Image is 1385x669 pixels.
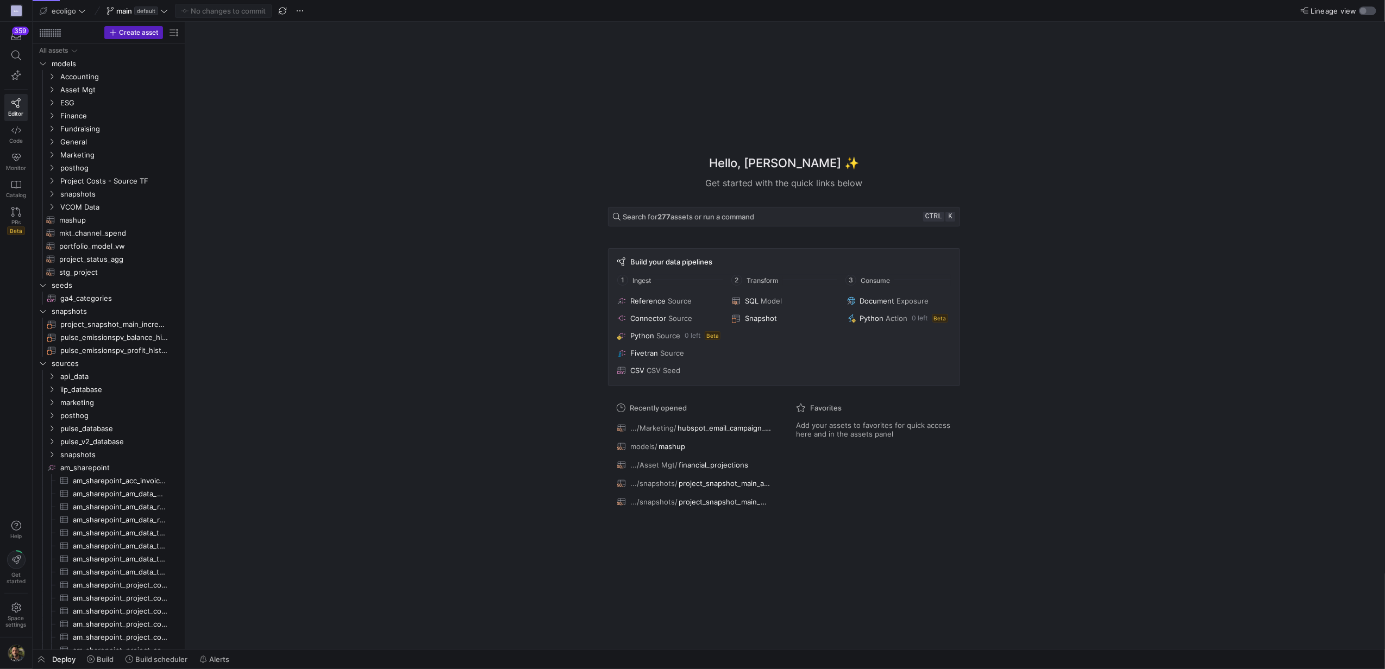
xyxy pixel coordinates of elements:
a: am_sharepoint_project_costs_aar_detail​​​​​​​​​ [37,578,180,591]
div: Press SPACE to select this row. [37,461,180,474]
span: Source [668,296,692,305]
div: Press SPACE to select this row. [37,565,180,578]
button: .../Marketing/hubspot_email_campaign_events [615,421,774,435]
span: Connector [630,314,666,323]
span: Build scheduler [135,655,187,664]
button: .../Asset Mgt/financial_projections [615,458,774,472]
div: Press SPACE to select this row. [37,552,180,565]
span: pulse_v2_database [60,436,179,448]
span: Beta [7,226,25,235]
span: am_sharepoint_project_costs_aar​​​​​​​​​ [73,592,168,604]
span: snapshots [60,449,179,461]
a: am_sharepoint​​​​​​​​ [37,461,180,474]
button: 359 [4,26,28,46]
span: Marketing [60,149,179,161]
button: Getstarted [4,546,28,589]
span: Build your data pipelines [630,257,712,266]
span: project_snapshot_main_incremental​​​​​​​ [60,318,168,331]
a: ga4_categories​​​​​​ [37,292,180,305]
span: mashup [659,442,685,451]
a: Code [4,121,28,148]
div: Press SPACE to select this row. [37,617,180,630]
a: am_sharepoint_acc_invoices_consolidated_tab​​​​​​​​​ [37,474,180,487]
span: pulse_emissionspv_balance_historical​​​​​​​ [60,331,168,344]
div: Press SPACE to select this row. [37,370,180,383]
span: iip_database [60,383,179,396]
div: Press SPACE to select this row. [37,239,180,253]
span: Model [761,296,782,305]
span: ecoligo [52,7,76,15]
span: Source [668,314,692,323]
div: Press SPACE to select this row. [37,279,180,292]
span: Editor [9,110,24,117]
kbd: k [945,212,955,222]
span: Alerts [209,655,229,664]
span: posthog [60,409,179,422]
button: https://storage.googleapis.com/y42-prod-data-exchange/images/7e7RzXvUWcEhWhf8BYUbRCghczaQk4zBh2Nv... [4,642,28,665]
div: Press SPACE to select this row. [37,135,180,148]
span: Create asset [119,29,158,36]
div: Press SPACE to select this row. [37,383,180,396]
div: Press SPACE to select this row. [37,331,180,344]
span: am_sharepoint_project_costs_insurance_claims​​​​​​​​​ [73,618,168,630]
span: default [134,7,158,15]
span: Finance [60,110,179,122]
kbd: ctrl [923,212,944,222]
span: pulse_database [60,422,179,435]
a: am_sharepoint_project_costs_epra​​​​​​​​​ [37,604,180,617]
a: am_sharepoint_am_data_table_gef​​​​​​​​​ [37,552,180,565]
div: Press SPACE to select this row. [37,187,180,200]
div: All assets [39,47,68,54]
button: maindefault [104,4,171,18]
div: 359 [12,27,29,35]
span: seeds [52,279,179,292]
div: Press SPACE to select this row. [37,604,180,617]
span: .../snapshots/ [630,479,678,488]
a: mashup​​​​​​​​​​ [37,213,180,226]
span: mkt_channel_spend​​​​​​​​​​ [59,227,168,239]
button: ReferenceSource [615,294,723,307]
span: ESG [60,97,179,109]
button: FivetranSource [615,346,723,359]
span: CSV Seed [647,366,680,375]
span: Recently opened [630,403,687,412]
span: am_sharepoint_am_data_recorded_data_post_2024​​​​​​​​​ [73,501,168,513]
span: project_status_agg​​​​​​​​​​ [59,253,168,266]
span: am_sharepoint_am_data_table_fx​​​​​​​​​ [73,540,168,552]
span: posthog [60,162,179,174]
span: Source [656,331,680,340]
span: sources [52,357,179,370]
img: https://storage.googleapis.com/y42-prod-data-exchange/images/7e7RzXvUWcEhWhf8BYUbRCghczaQk4zBh2Nv... [8,645,25,662]
a: am_sharepoint_project_costs_aar​​​​​​​​​ [37,591,180,604]
span: models [52,58,179,70]
div: Press SPACE to select this row. [37,344,180,357]
span: project_snapshot_main_append [679,479,772,488]
div: Press SPACE to select this row. [37,109,180,122]
button: Create asset [104,26,163,39]
button: CSVCSV Seed [615,364,723,377]
a: PRsBeta [4,203,28,239]
span: VCOM Data [60,201,179,213]
span: am_sharepoint_am_data_table_gef​​​​​​​​​ [73,553,168,565]
a: am_sharepoint_am_data_table_baseline​​​​​​​​​ [37,526,180,539]
div: Press SPACE to select this row. [37,83,180,96]
a: project_snapshot_main_incremental​​​​​​​ [37,318,180,331]
span: am_sharepoint_am_data_table_baseline​​​​​​​​​ [73,527,168,539]
span: am_sharepoint_project_costs_ominvoices​​​​​​​​​ [73,644,168,657]
span: am_sharepoint_am_data_recorded_data_pre_2024​​​​​​​​​ [73,514,168,526]
button: Build scheduler [121,650,192,668]
span: Lineage view [1311,7,1357,15]
a: portfolio_model_vw​​​​​​​​​​ [37,239,180,253]
div: Press SPACE to select this row. [37,539,180,552]
span: Add your assets to favorites for quick access here and in the assets panel [796,421,951,438]
a: am_sharepoint_am_data_recorded_data_post_2024​​​​​​​​​ [37,500,180,513]
span: .../snapshots/ [630,497,678,506]
a: Monitor [4,148,28,175]
div: Press SPACE to select this row. [37,474,180,487]
button: models/mashup [615,439,774,453]
div: Press SPACE to select this row. [37,174,180,187]
a: am_sharepoint_am_data_table_tariffs​​​​​​​​​ [37,565,180,578]
span: Python [630,331,654,340]
span: Monitor [6,165,26,171]
div: Press SPACE to select this row. [37,435,180,448]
